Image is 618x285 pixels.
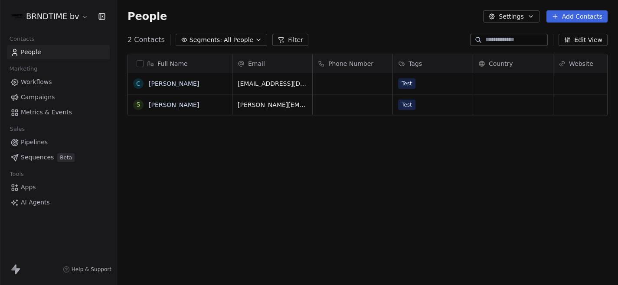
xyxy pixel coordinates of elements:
span: Website [569,59,593,68]
span: Full Name [157,59,188,68]
a: Help & Support [63,266,111,273]
span: Pipelines [21,138,48,147]
div: C [136,79,141,88]
span: Workflows [21,78,52,87]
span: Help & Support [72,266,111,273]
div: Phone Number [313,54,392,73]
a: SequencesBeta [7,150,110,165]
span: Test [398,100,415,110]
span: Country [489,59,513,68]
span: People [128,10,167,23]
span: [EMAIL_ADDRESS][DOMAIN_NAME] [238,79,307,88]
div: Email [232,54,312,73]
button: Add Contacts [546,10,608,23]
a: People [7,45,110,59]
img: Kopie%20van%20LOGO%20BRNDTIME%20WIT%20PNG%20(1).png [12,11,23,22]
span: [PERSON_NAME][EMAIL_ADDRESS][DOMAIN_NAME] [238,100,307,109]
span: People [21,48,41,57]
a: Pipelines [7,135,110,149]
span: Contacts [6,32,38,45]
span: Segments: [190,36,222,45]
span: Metrics & Events [21,108,72,117]
button: Settings [483,10,539,23]
span: 2 Contacts [128,35,165,45]
span: AI Agents [21,198,50,207]
a: Workflows [7,75,110,89]
a: Campaigns [7,90,110,104]
span: All People [224,36,253,45]
div: Full Name [128,54,232,73]
span: Tags [409,59,422,68]
a: [PERSON_NAME] [149,101,199,108]
span: Phone Number [328,59,373,68]
div: Tags [393,54,473,73]
span: Marketing [6,62,41,75]
span: BRNDTIME bv [26,11,79,22]
div: grid [128,73,232,284]
a: Metrics & Events [7,105,110,120]
span: Sequences [21,153,54,162]
a: AI Agents [7,195,110,210]
span: Campaigns [21,93,55,102]
span: Email [248,59,265,68]
span: Apps [21,183,36,192]
button: BRNDTIME bv [10,9,90,24]
span: Beta [57,153,75,162]
div: S [137,100,141,109]
div: Country [473,54,553,73]
span: Tools [6,168,27,181]
a: Apps [7,180,110,194]
span: Test [398,78,415,89]
button: Edit View [559,34,608,46]
span: Sales [6,123,29,136]
a: [PERSON_NAME] [149,80,199,87]
button: Filter [272,34,308,46]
